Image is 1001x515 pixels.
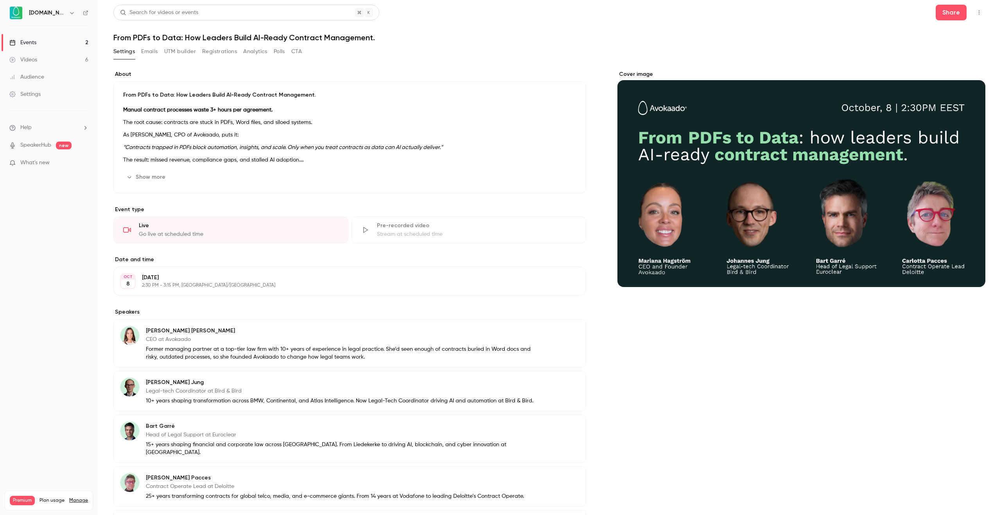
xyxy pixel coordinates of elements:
label: Speakers [113,308,586,316]
img: Johannes Jung [120,378,139,397]
label: Cover image [617,70,985,78]
em: “Contracts trapped in PDFs block automation, insights, and scale. Only when you treat contracts a... [123,145,443,150]
img: Bart Garré [120,422,139,440]
p: The root cause: contracts are stuck in PDFs, Word files, and siloed systems. [123,118,576,127]
p: Event type [113,206,586,214]
span: Plan usage [39,497,65,504]
div: LiveGo live at scheduled time [113,217,348,243]
p: Former managing partner at a top-tier law firm with 10+ years of experience in legal practice. Sh... [146,345,535,361]
p: CEO at Avokaado [146,336,535,343]
p: The result: missed revenue, compliance gaps, and stalled AI adoption. [123,155,576,165]
button: Analytics [243,45,267,58]
button: Show more [123,171,170,183]
p: 15+ years shaping financial and corporate law across [GEOGRAPHIC_DATA]. From Liedekerke to drivin... [146,441,535,456]
span: new [56,142,72,149]
div: Bart GarréBart GarréHead of Legal Support at Euroclear15+ years shaping financial and corporate l... [113,415,586,463]
button: UTM builder [164,45,196,58]
div: Carlotta Pacces[PERSON_NAME] PaccesContract Operate Lead at Deloitte25+ years transforming contra... [113,466,586,507]
button: Share [936,5,967,20]
li: help-dropdown-opener [9,124,88,132]
span: Help [20,124,32,132]
span: What's new [20,159,50,167]
label: About [113,70,586,78]
div: Events [9,39,36,47]
p: As [PERSON_NAME], CPO of Avokaado, puts it: [123,130,576,140]
p: From PDFs to Data: How Leaders Build AI-Ready Contract Management. [123,91,576,99]
div: Pre-recorded video [377,222,577,230]
section: Cover image [617,70,985,287]
div: Mariana Hagström[PERSON_NAME] [PERSON_NAME]CEO at AvokaadoFormer managing partner at a top-tier l... [113,319,586,368]
p: [PERSON_NAME] Pacces [146,474,524,482]
p: Bart Garré [146,422,535,430]
h1: From PDFs to Data: How Leaders Build AI-Ready Contract Management. [113,33,985,42]
div: Settings [9,90,41,98]
img: Avokaado.io [10,7,22,19]
div: Videos [9,56,37,64]
p: 25+ years transforming contracts for global telco, media, and e-commerce giants. From 14 years at... [146,492,524,500]
a: Manage [69,497,88,504]
span: Premium [10,496,35,505]
button: Settings [113,45,135,58]
p: [PERSON_NAME] Jung [146,379,533,386]
button: CTA [291,45,302,58]
p: 10+ years shaping transformation across BMW, Continental, and Atlas Intelligence. Now Legal-Tech ... [146,397,533,405]
button: Registrations [202,45,237,58]
h6: [DOMAIN_NAME] [29,9,66,17]
div: Pre-recorded videoStream at scheduled time [352,217,587,243]
p: [PERSON_NAME] [PERSON_NAME] [146,327,535,335]
div: Go live at scheduled time [139,230,339,238]
div: Johannes Jung[PERSON_NAME] JungLegal-tech Coordinator at Bird & Bird10+ years shaping transformat... [113,371,586,411]
div: Live [139,222,339,230]
p: 2:30 PM - 3:15 PM, [GEOGRAPHIC_DATA]/[GEOGRAPHIC_DATA] [142,282,545,289]
button: Emails [141,45,158,58]
p: 8 [126,280,130,288]
img: Mariana Hagström [120,326,139,345]
strong: Manual contract processes waste 3+ hours per agreement. [123,107,273,113]
div: Audience [9,73,44,81]
p: Contract Operate Lead at Deloitte [146,483,524,490]
a: SpeakerHub [20,141,51,149]
p: [DATE] [142,274,545,282]
p: Head of Legal Support at Euroclear [146,431,535,439]
button: Polls [274,45,285,58]
div: Stream at scheduled time [377,230,577,238]
img: Carlotta Pacces [120,473,139,492]
iframe: Noticeable Trigger [79,160,88,167]
div: OCT [121,274,135,280]
div: Search for videos or events [120,9,198,17]
p: Legal-tech Coordinator at Bird & Bird [146,387,533,395]
label: Date and time [113,256,586,264]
